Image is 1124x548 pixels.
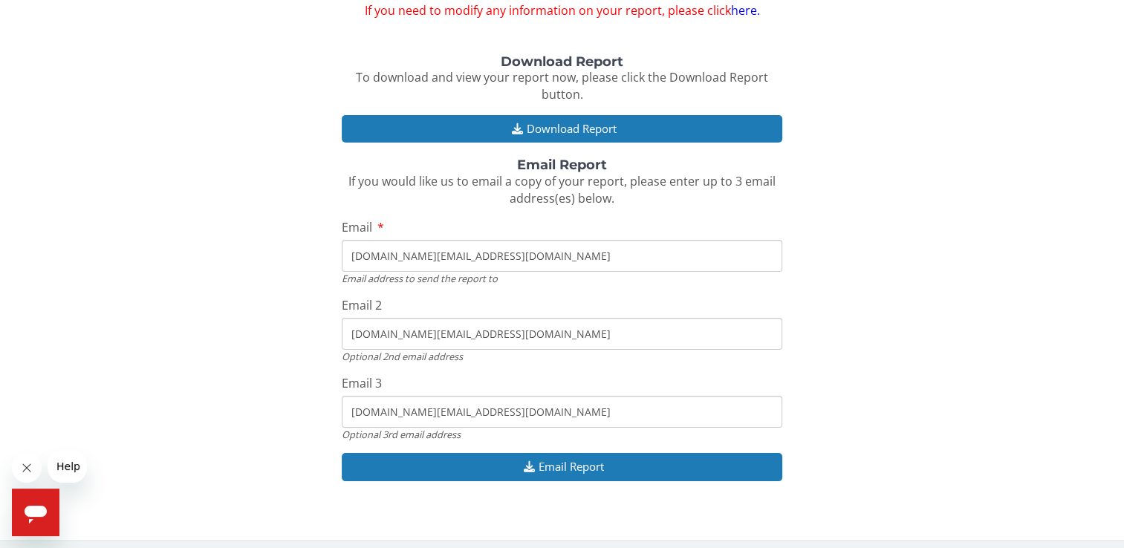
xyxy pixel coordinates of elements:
[12,489,59,536] iframe: Button to launch messaging window
[342,375,382,391] span: Email 3
[342,297,382,313] span: Email 2
[517,157,607,173] strong: Email Report
[342,272,782,285] div: Email address to send the report to
[730,2,759,19] a: here.
[342,453,782,480] button: Email Report
[12,453,42,483] iframe: Close message
[501,53,623,70] strong: Download Report
[356,69,768,102] span: To download and view your report now, please click the Download Report button.
[48,450,87,483] iframe: Message from company
[342,428,782,441] div: Optional 3rd email address
[342,350,782,363] div: Optional 2nd email address
[342,115,782,143] button: Download Report
[348,173,776,206] span: If you would like us to email a copy of your report, please enter up to 3 email address(es) below.
[342,219,372,235] span: Email
[342,2,782,19] span: If you need to modify any information on your report, please click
